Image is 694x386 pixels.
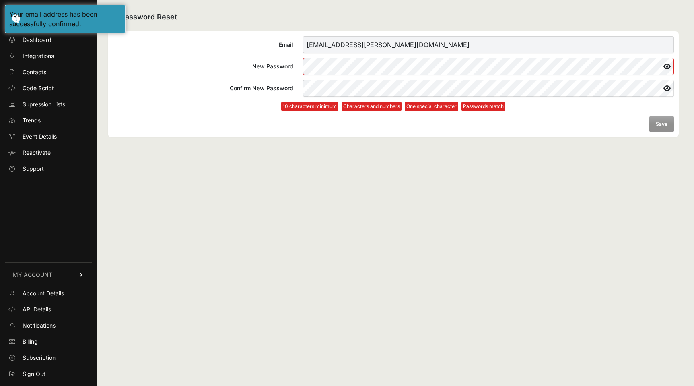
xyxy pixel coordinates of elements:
[5,98,92,111] a: Supression Lists
[303,58,674,75] input: New Password
[23,133,57,141] span: Event Details
[23,322,56,330] span: Notifications
[23,338,38,346] span: Billing
[5,114,92,127] a: Trends
[303,36,674,53] input: Email
[5,146,92,159] a: Reactivate
[23,52,54,60] span: Integrations
[5,319,92,332] a: Notifications
[23,289,64,297] span: Account Details
[23,149,51,157] span: Reactivate
[5,66,92,79] a: Contacts
[113,62,293,71] div: New Password
[5,82,92,95] a: Code Script
[113,84,293,92] div: Confirm New Password
[13,271,52,279] span: MY ACCOUNT
[23,116,41,125] span: Trends
[23,100,65,108] span: Supression Lists
[23,68,46,76] span: Contacts
[9,9,121,29] div: Your email address has been successfully confirmed.
[23,36,51,44] span: Dashboard
[5,33,92,46] a: Dashboard
[5,287,92,300] a: Account Details
[5,303,92,316] a: API Details
[342,102,402,111] li: Characters and numbers
[461,102,505,111] li: Passwords match
[5,162,92,175] a: Support
[23,370,45,378] span: Sign Out
[405,102,458,111] li: One special character
[23,354,56,362] span: Subscription
[5,130,92,143] a: Event Details
[23,305,51,313] span: API Details
[5,335,92,348] a: Billing
[5,50,92,62] a: Integrations
[23,84,54,92] span: Code Script
[5,351,92,364] a: Subscription
[5,262,92,287] a: MY ACCOUNT
[113,41,293,49] div: Email
[108,11,679,23] h2: Password Reset
[23,165,44,173] span: Support
[303,80,674,97] input: Confirm New Password
[5,367,92,380] a: Sign Out
[281,102,338,111] li: 10 characters minimum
